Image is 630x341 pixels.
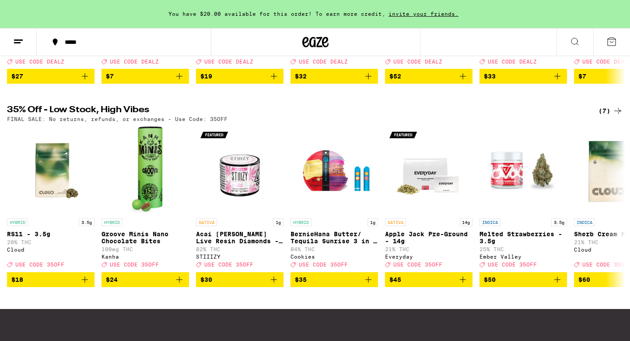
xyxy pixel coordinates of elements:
span: $7 [106,73,114,80]
p: HYBRID [290,218,311,226]
a: Open page for Acai Berry Live Resin Diamonds - 1g from STIIIZY [196,126,283,272]
button: Add to bag [196,272,283,287]
p: INDICA [479,218,500,226]
p: 1g [273,218,283,226]
span: USE CODE DEALZ [393,59,442,64]
span: USE CODE 35OFF [204,262,253,268]
span: USE CODE DEALZ [204,59,253,64]
span: $18 [11,276,23,283]
p: 14g [459,218,472,226]
button: Add to bag [7,272,94,287]
span: USE CODE DEALZ [488,59,537,64]
p: 20% THC [7,239,94,245]
span: USE CODE DEALZ [15,59,64,64]
p: Melted Strawberries - 3.5g [479,231,567,245]
p: RS11 - 3.5g [7,231,94,238]
span: $19 [200,73,212,80]
p: Acai [PERSON_NAME] Live Resin Diamonds - 1g [196,231,283,245]
span: $33 [484,73,496,80]
span: $52 [389,73,401,80]
img: Kanha - Groove Minis Nano Chocolate Bites [128,126,163,214]
a: (7) [598,106,623,116]
span: $7 [578,73,586,80]
p: 25% THC [479,246,567,252]
span: $60 [578,276,590,283]
p: 84% THC [290,246,378,252]
button: Add to bag [290,272,378,287]
p: SATIVA [196,218,217,226]
span: Hi. Need any help? [5,6,63,13]
a: Open page for Melted Strawberries - 3.5g from Ember Valley [479,126,567,272]
div: Cloud [7,247,94,252]
span: $32 [295,73,307,80]
span: invite your friends. [385,11,462,17]
a: Open page for Groove Minis Nano Chocolate Bites from Kanha [101,126,189,272]
p: HYBRID [7,218,28,226]
p: Groove Minis Nano Chocolate Bites [101,231,189,245]
button: Add to bag [101,272,189,287]
button: Add to bag [101,69,189,84]
img: Ember Valley - Melted Strawberries - 3.5g [479,126,567,214]
p: 3.5g [551,218,567,226]
p: INDICA [574,218,595,226]
span: You have $20.00 available for this order! To earn more credit, [168,11,385,17]
a: Open page for RS11 - 3.5g from Cloud [7,126,94,272]
p: Apple Jack Pre-Ground - 14g [385,231,472,245]
span: USE CODE 35OFF [15,262,64,268]
span: USE CODE DEALZ [299,59,348,64]
button: Add to bag [479,69,567,84]
p: 3.5g [79,218,94,226]
span: USE CODE 35OFF [110,262,159,268]
span: $30 [200,276,212,283]
img: STIIIZY - Acai Berry Live Resin Diamonds - 1g [196,126,283,214]
p: BernieHana Butter/ Tequila Sunrise 3 in 1 AIO - 1g [290,231,378,245]
img: Cloud - RS11 - 3.5g [7,126,94,214]
span: USE CODE 35OFF [393,262,442,268]
button: Add to bag [385,272,472,287]
p: HYBRID [101,218,122,226]
p: SATIVA [385,218,406,226]
img: Everyday - Apple Jack Pre-Ground - 14g [385,126,472,214]
span: $35 [295,276,307,283]
div: Everyday [385,254,472,259]
button: Add to bag [196,69,283,84]
span: USE CODE 35OFF [488,262,537,268]
button: Add to bag [290,69,378,84]
span: $24 [106,276,118,283]
span: $50 [484,276,496,283]
span: USE CODE DEALZ [110,59,159,64]
p: FINAL SALE: No returns, refunds, or exchanges - Use Code: 35OFF [7,116,227,122]
img: Cookies - BernieHana Butter/ Tequila Sunrise 3 in 1 AIO - 1g [290,126,378,214]
p: 100mg THC [101,246,189,252]
div: STIIIZY [196,254,283,259]
div: Kanha [101,254,189,259]
div: Ember Valley [479,254,567,259]
h2: 35% Off - Low Stock, High Vibes [7,106,580,116]
button: Add to bag [385,69,472,84]
div: Cookies [290,254,378,259]
button: Add to bag [479,272,567,287]
p: 82% THC [196,246,283,252]
a: Open page for BernieHana Butter/ Tequila Sunrise 3 in 1 AIO - 1g from Cookies [290,126,378,272]
button: Add to bag [7,69,94,84]
p: 21% THC [385,246,472,252]
p: 1g [367,218,378,226]
span: USE CODE 35OFF [299,262,348,268]
span: $27 [11,73,23,80]
span: $45 [389,276,401,283]
a: Open page for Apple Jack Pre-Ground - 14g from Everyday [385,126,472,272]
